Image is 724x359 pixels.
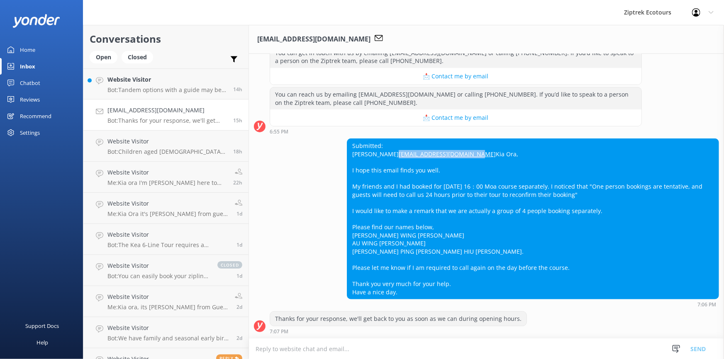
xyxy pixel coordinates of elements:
a: Website VisitorMe:Kia ora, its [PERSON_NAME] from Guest Services, don't worry too much you will b... [83,286,249,317]
p: Bot: We have family and seasonal early bird discounts available. These offers change throughout t... [107,335,230,342]
p: Me: Kia Ora it's [PERSON_NAME] from guest services. As we don't take any videos on course, you ca... [107,210,229,218]
p: Bot: Tandem options with a guide may be available for children aged [DEMOGRAPHIC_DATA]+ who weigh... [107,86,227,94]
a: Website VisitorBot:Tandem options with a guide may be available for children aged [DEMOGRAPHIC_DA... [83,68,249,99]
div: Submitted: [PERSON_NAME] Kia Ora, I hope this email finds you well. My friends and I had booked f... [347,139,719,299]
p: Bot: You can easily book your zipline experience online with live availability at [URL][DOMAIN_NA... [107,272,209,280]
span: Sep 07 2025 08:57am (UTC +12:00) Pacific/Auckland [236,210,242,217]
h4: Website Visitor [107,323,230,332]
p: Bot: The Kea 6-Line Tour requires a minimum weight of 30kg (66lbs), so unfortunately, your child ... [107,241,230,249]
h3: [EMAIL_ADDRESS][DOMAIN_NAME] [257,34,371,45]
div: Home [20,41,35,58]
a: [EMAIL_ADDRESS][DOMAIN_NAME]Bot:Thanks for your response, we'll get back to you as soon as we can... [83,99,249,131]
div: Recommend [20,108,51,124]
p: Bot: Children aged [DEMOGRAPHIC_DATA] years are welcome to join our tours, but they must be accom... [107,148,227,155]
a: Website VisitorBot:Children aged [DEMOGRAPHIC_DATA] years are welcome to join our tours, but they... [83,131,249,162]
button: 📩 Contact me by email [270,68,641,85]
span: Sep 07 2025 07:06pm (UTC +12:00) Pacific/Auckland [233,117,242,124]
div: Inbox [20,58,35,75]
span: Sep 06 2025 09:49pm (UTC +12:00) Pacific/Auckland [236,241,242,248]
span: Sep 06 2025 12:31am (UTC +12:00) Pacific/Auckland [236,335,242,342]
button: 📩 Contact me by email [270,109,641,126]
a: [EMAIL_ADDRESS][DOMAIN_NAME] [399,150,496,158]
h4: Website Visitor [107,292,229,301]
h4: Website Visitor [107,75,227,84]
span: closed [217,261,242,269]
strong: 7:07 PM [270,329,288,334]
span: Sep 07 2025 03:23pm (UTC +12:00) Pacific/Auckland [233,148,242,155]
strong: 6:55 PM [270,129,288,134]
h4: Website Visitor [107,137,227,146]
div: You can reach us by emailing [EMAIL_ADDRESS][DOMAIN_NAME] or calling [PHONE_NUMBER]. If you’d lik... [270,87,641,109]
p: Me: Kia ora, its [PERSON_NAME] from Guest Services, don't worry too much you will be able to fill... [107,303,229,311]
div: Sep 07 2025 07:06pm (UTC +12:00) Pacific/Auckland [347,301,719,307]
h4: [EMAIL_ADDRESS][DOMAIN_NAME] [107,106,227,115]
div: Open [90,51,117,63]
div: Thanks for your response, we'll get back to you as soon as we can during opening hours. [270,312,527,326]
span: Sep 06 2025 12:06pm (UTC +12:00) Pacific/Auckland [236,272,242,279]
span: Sep 07 2025 07:11pm (UTC +12:00) Pacific/Auckland [233,86,242,93]
div: Reviews [20,91,40,108]
div: Chatbot [20,75,40,91]
a: Website VisitorMe:Kia Ora it's [PERSON_NAME] from guest services. As we don't take any videos on ... [83,193,249,224]
a: Website VisitorBot:We have family and seasonal early bird discounts available. These offers chang... [83,317,249,348]
a: Open [90,52,122,61]
span: Sep 06 2025 08:33am (UTC +12:00) Pacific/Auckland [236,303,242,310]
a: Website VisitorBot:The Kea 6-Line Tour requires a minimum weight of 30kg (66lbs), so unfortunatel... [83,224,249,255]
div: Settings [20,124,40,141]
a: Website VisitorMe:Kia ora I'm [PERSON_NAME] here to help from Guest Services! The gondola only se... [83,162,249,193]
h4: Website Visitor [107,261,209,270]
h4: Website Visitor [107,230,230,239]
div: Closed [122,51,153,63]
strong: 7:06 PM [697,302,716,307]
p: Me: Kia ora I'm [PERSON_NAME] here to help from Guest Services! The gondola only sells return tic... [107,179,227,187]
div: Sep 07 2025 07:07pm (UTC +12:00) Pacific/Auckland [270,328,527,334]
a: Closed [122,52,157,61]
div: Sep 07 2025 06:55pm (UTC +12:00) Pacific/Auckland [270,129,642,134]
h4: Website Visitor [107,199,229,208]
a: Website VisitorBot:You can easily book your zipline experience online with live availability at [... [83,255,249,286]
img: yonder-white-logo.png [12,14,60,28]
div: Support Docs [26,318,59,334]
div: You can get in touch with us by emailing [EMAIL_ADDRESS][DOMAIN_NAME] or calling [PHONE_NUMBER]. ... [270,46,641,68]
p: Bot: Thanks for your response, we'll get back to you as soon as we can during opening hours. [107,117,227,124]
span: Sep 07 2025 11:45am (UTC +12:00) Pacific/Auckland [233,179,242,186]
h2: Conversations [90,31,242,47]
div: Help [37,334,48,351]
h4: Website Visitor [107,168,227,177]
